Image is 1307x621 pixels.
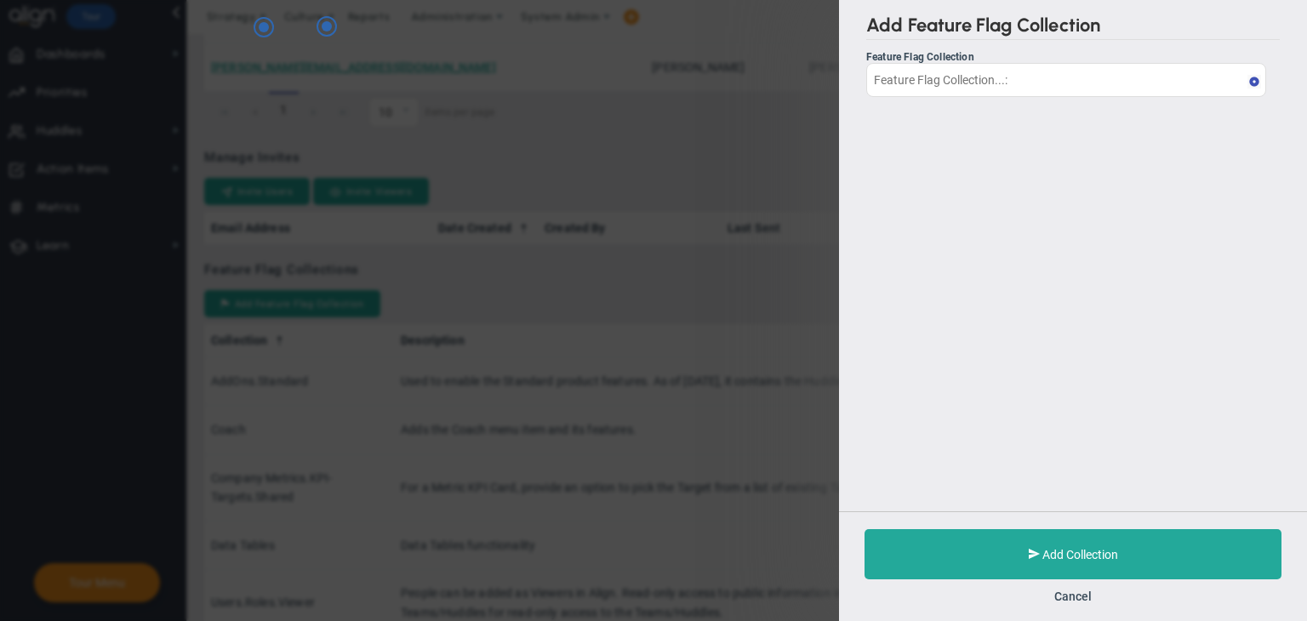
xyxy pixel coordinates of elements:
input: Feature Flag Collection...: [866,63,1266,97]
button: Cancel [1054,590,1092,603]
h2: Add Feature Flag Collection [866,14,1280,40]
div: Feature Flag Collection [866,51,1266,63]
span: Add Collection [1042,548,1118,561]
button: Add Collection [865,529,1281,579]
